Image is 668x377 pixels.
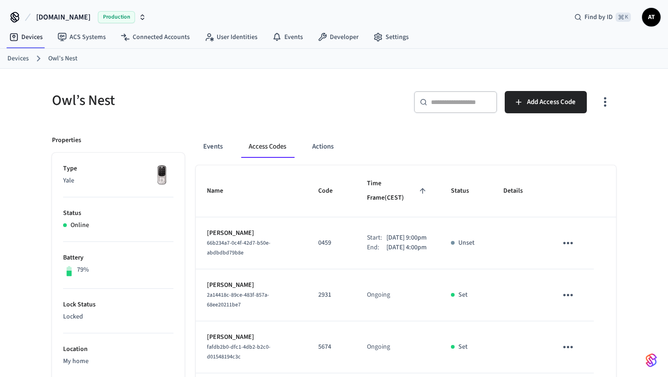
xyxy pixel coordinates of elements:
td: Ongoing [356,269,440,321]
p: 5674 [318,342,345,352]
td: Ongoing [356,321,440,373]
a: Events [265,29,310,45]
p: Set [458,290,468,300]
p: [DATE] 9:00pm [386,233,427,243]
button: Actions [305,136,341,158]
span: 66b234a7-0c4f-42d7-b50e-abdbdbd79b8e [207,239,270,257]
p: [PERSON_NAME] [207,280,296,290]
p: Set [458,342,468,352]
span: 2a14418c-89ce-483f-857a-68ee20211be7 [207,291,269,309]
p: 0459 [318,238,345,248]
span: Find by ID [584,13,613,22]
span: Name [207,184,235,198]
div: ant example [196,136,616,158]
span: Add Access Code [527,96,576,108]
p: 79% [77,265,89,275]
span: [DOMAIN_NAME] [36,12,90,23]
p: [PERSON_NAME] [207,228,296,238]
p: Battery [63,253,173,263]
a: Connected Accounts [113,29,197,45]
p: Lock Status [63,300,173,310]
a: Settings [366,29,416,45]
span: AT [643,9,660,26]
a: ACS Systems [50,29,113,45]
a: Devices [7,54,29,64]
button: Add Access Code [505,91,587,113]
a: Devices [2,29,50,45]
p: [PERSON_NAME] [207,332,296,342]
h5: Owl’s Nest [52,91,328,110]
a: User Identities [197,29,265,45]
img: Yale Assure Touchscreen Wifi Smart Lock, Satin Nickel, Front [150,164,173,187]
p: Online [71,221,89,230]
p: Status [63,208,173,218]
p: Properties [52,136,81,145]
span: Details [503,184,535,198]
button: AT [642,8,661,26]
a: Developer [310,29,366,45]
div: Start: [367,233,386,243]
span: Code [318,184,345,198]
p: Yale [63,176,173,186]
div: End: [367,243,386,253]
span: ⌘ K [616,13,631,22]
a: Owl’s Nest [48,54,77,64]
div: Find by ID⌘ K [567,9,638,26]
p: Type [63,164,173,174]
p: My home [63,357,173,366]
p: [DATE] 4:00pm [386,243,427,253]
span: Status [451,184,481,198]
span: Production [98,11,135,23]
span: Time Frame(CEST) [367,176,429,206]
img: SeamLogoGradient.69752ec5.svg [646,353,657,368]
button: Access Codes [241,136,294,158]
p: Location [63,344,173,354]
p: Unset [458,238,475,248]
span: fafdb2b0-dfc1-4db2-b2c0-d01548194c3c [207,343,270,361]
p: Locked [63,312,173,322]
button: Events [196,136,230,158]
p: 2931 [318,290,345,300]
